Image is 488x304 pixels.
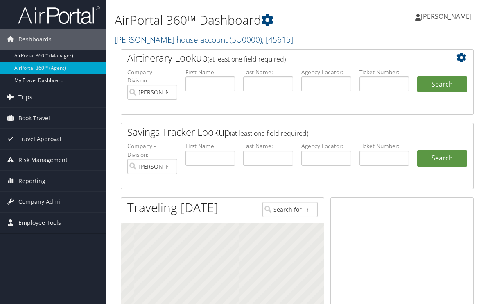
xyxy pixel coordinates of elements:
span: (at least one field required) [208,55,286,64]
h2: Airtinerary Lookup [127,51,438,65]
label: Agency Locator: [301,68,351,76]
span: [PERSON_NAME] [421,12,472,21]
span: , [ 45615 ] [262,34,293,45]
button: Search [417,76,467,93]
span: Travel Approval [18,129,61,149]
label: Company - Division: [127,142,177,159]
label: First Name: [185,142,235,150]
label: Ticket Number: [359,142,409,150]
h1: Traveling [DATE] [127,199,218,216]
span: Reporting [18,171,45,191]
span: Dashboards [18,29,52,50]
input: search accounts [127,159,177,174]
label: Last Name: [243,142,293,150]
span: Book Travel [18,108,50,128]
label: First Name: [185,68,235,76]
label: Last Name: [243,68,293,76]
a: [PERSON_NAME] [415,4,480,29]
span: Trips [18,87,32,107]
span: (at least one field required) [230,129,308,138]
label: Ticket Number: [359,68,409,76]
h1: AirPortal 360™ Dashboard [115,11,358,29]
a: [PERSON_NAME] house account [115,34,293,45]
h2: Savings Tracker Lookup [127,125,438,139]
label: Agency Locator: [301,142,351,150]
label: Company - Division: [127,68,177,85]
a: Search [417,150,467,167]
span: Company Admin [18,192,64,212]
span: ( 5U0000 ) [230,34,262,45]
span: Risk Management [18,150,68,170]
img: airportal-logo.png [18,5,100,25]
input: Search for Traveler [262,202,318,217]
span: Employee Tools [18,213,61,233]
